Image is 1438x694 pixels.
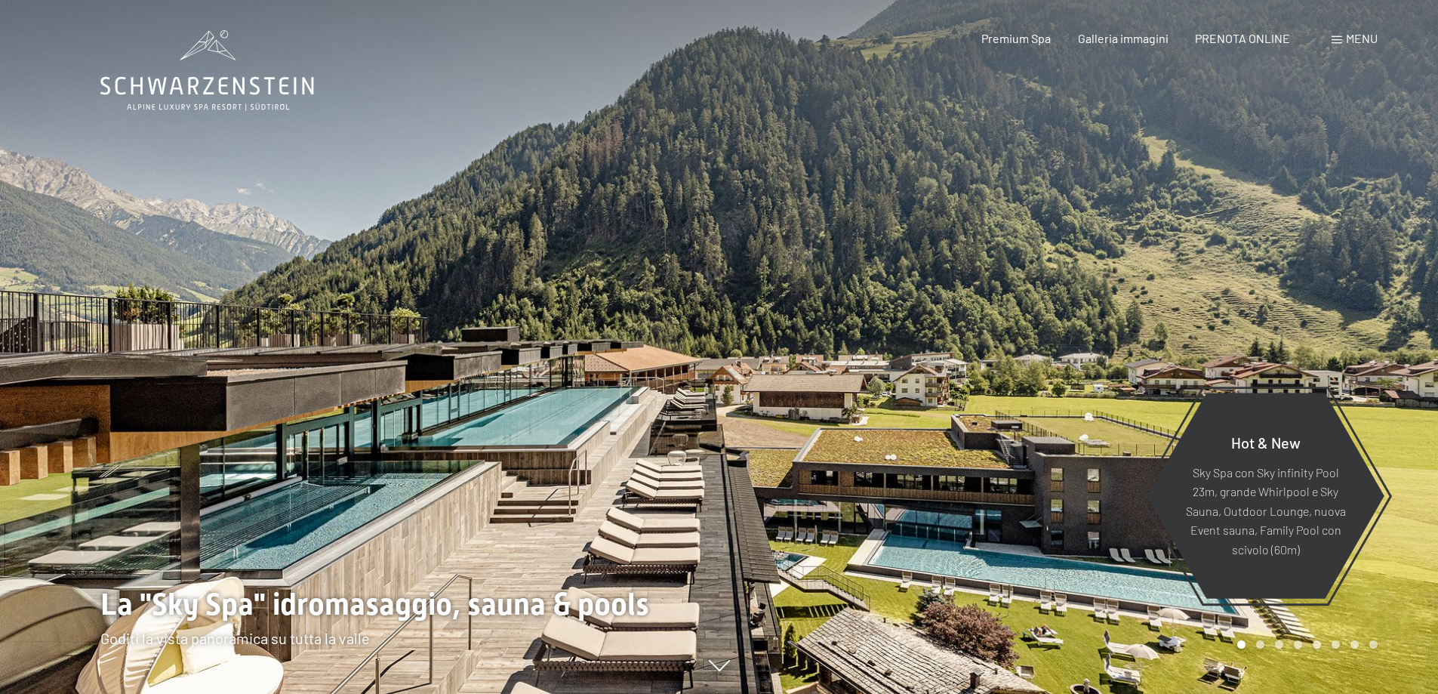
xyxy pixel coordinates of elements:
div: Carousel Page 4 [1294,640,1302,649]
span: Menu [1346,31,1378,45]
p: Sky Spa con Sky infinity Pool 23m, grande Whirlpool e Sky Sauna, Outdoor Lounge, nuova Event saun... [1184,462,1347,559]
div: Carousel Page 3 [1275,640,1283,649]
span: Hot & New [1231,433,1301,451]
div: Carousel Page 6 [1332,640,1340,649]
div: Carousel Page 8 [1369,640,1378,649]
div: Carousel Page 1 (Current Slide) [1237,640,1246,649]
div: Carousel Page 2 [1256,640,1264,649]
a: Premium Spa [981,31,1051,45]
a: PRENOTA ONLINE [1195,31,1290,45]
div: Carousel Pagination [1232,640,1378,649]
a: Hot & New Sky Spa con Sky infinity Pool 23m, grande Whirlpool e Sky Sauna, Outdoor Lounge, nuova ... [1146,392,1385,600]
a: Galleria immagini [1078,31,1169,45]
div: Carousel Page 7 [1350,640,1359,649]
div: Carousel Page 5 [1313,640,1321,649]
